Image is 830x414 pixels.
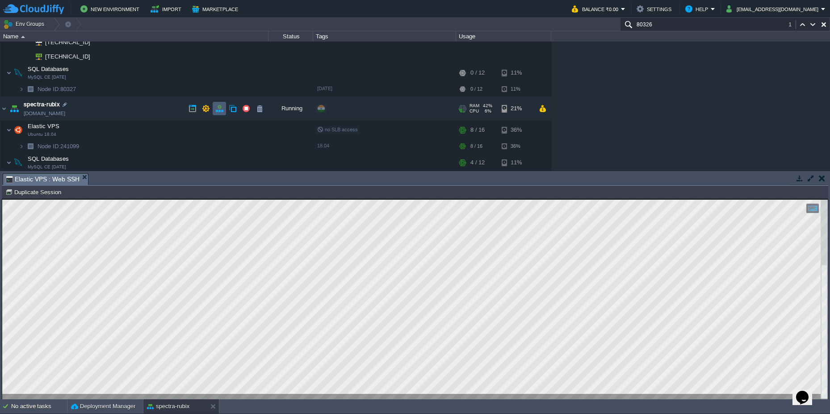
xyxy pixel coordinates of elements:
button: New Environment [80,4,142,14]
div: Name [1,31,268,42]
img: AMDAwAAAACH5BAEAAAAALAAAAAABAAEAAAICRAEAOw== [19,139,24,153]
a: spectra-rubix [24,100,60,109]
div: Usage [457,31,551,42]
img: AMDAwAAAACH5BAEAAAAALAAAAAABAAEAAAICRAEAOw== [29,50,42,63]
button: Help [685,4,711,14]
img: AMDAwAAAACH5BAEAAAAALAAAAAABAAEAAAICRAEAOw== [19,82,24,96]
a: Node ID:80327 [37,85,77,93]
button: Duplicate Session [5,188,64,196]
img: AMDAwAAAACH5BAEAAAAALAAAAAABAAEAAAICRAEAOw== [6,121,12,139]
img: AMDAwAAAACH5BAEAAAAALAAAAAABAAEAAAICRAEAOw== [12,121,25,139]
div: Running [268,96,313,121]
button: Marketplace [192,4,241,14]
div: 1 [788,20,796,29]
iframe: To enrich screen reader interactions, please activate Accessibility in Grammarly extension settings [2,199,828,399]
img: AMDAwAAAACH5BAEAAAAALAAAAAABAAEAAAICRAEAOw== [6,154,12,171]
button: Deployment Manager [71,402,135,411]
span: 80327 [37,85,77,93]
img: AMDAwAAAACH5BAEAAAAALAAAAAABAAEAAAICRAEAOw== [24,35,29,49]
div: Status [269,31,313,42]
div: 36% [502,139,531,153]
a: [DOMAIN_NAME] [24,109,65,118]
div: 4 / 12 [470,154,485,171]
a: [TECHNICAL_ID] [44,53,92,60]
div: 8 / 16 [470,121,485,139]
img: AMDAwAAAACH5BAEAAAAALAAAAAABAAEAAAICRAEAOw== [6,64,12,82]
span: Node ID: [38,86,60,92]
span: Elastic VPS [27,122,61,130]
div: 8 / 16 [470,139,482,153]
span: CPU [469,109,479,114]
a: [TECHNICAL_ID] [44,39,92,46]
img: AMDAwAAAACH5BAEAAAAALAAAAAABAAEAAAICRAEAOw== [29,35,42,49]
div: 36% [502,121,531,139]
span: Node ID: [38,143,60,150]
img: CloudJiffy [3,4,64,15]
img: AMDAwAAAACH5BAEAAAAALAAAAAABAAEAAAICRAEAOw== [12,64,25,82]
div: 11% [502,64,531,82]
img: AMDAwAAAACH5BAEAAAAALAAAAAABAAEAAAICRAEAOw== [24,82,37,96]
a: SQL DatabasesMySQL CE [DATE] [27,66,70,72]
button: Settings [637,4,674,14]
div: Tags [314,31,456,42]
div: 11% [502,154,531,171]
button: [EMAIL_ADDRESS][DOMAIN_NAME] [726,4,821,14]
div: 21% [502,96,531,121]
span: 241099 [37,142,80,150]
button: spectra-rubix [147,402,189,411]
span: MySQL CE [DATE] [28,75,66,80]
span: Elastic VPS : Web SSH [6,174,80,185]
span: MySQL CE [DATE] [28,164,66,170]
span: SQL Databases [27,155,70,163]
span: no SLB access [317,127,358,132]
img: AMDAwAAAACH5BAEAAAAALAAAAAABAAEAAAICRAEAOw== [0,96,8,121]
img: AMDAwAAAACH5BAEAAAAALAAAAAABAAEAAAICRAEAOw== [21,36,25,38]
span: [DATE] [317,86,332,91]
button: Balance ₹0.00 [572,4,621,14]
button: Import [151,4,184,14]
img: AMDAwAAAACH5BAEAAAAALAAAAAABAAEAAAICRAEAOw== [24,50,29,63]
a: Node ID:241099 [37,142,80,150]
span: SQL Databases [27,65,70,73]
div: 0 / 12 [470,82,482,96]
img: AMDAwAAAACH5BAEAAAAALAAAAAABAAEAAAICRAEAOw== [24,139,37,153]
div: 0 / 12 [470,64,485,82]
span: Ubuntu 18.04 [28,132,56,137]
span: [TECHNICAL_ID] [44,35,92,49]
iframe: chat widget [792,378,821,405]
span: 42% [483,103,492,109]
div: No active tasks [11,399,67,414]
span: 18.04 [317,143,329,148]
img: AMDAwAAAACH5BAEAAAAALAAAAAABAAEAAAICRAEAOw== [12,154,25,171]
button: Env Groups [3,18,47,30]
a: Elastic VPSUbuntu 18.04 [27,123,61,130]
span: RAM [469,103,479,109]
div: 11% [502,82,531,96]
a: SQL DatabasesMySQL CE [DATE] [27,155,70,162]
img: AMDAwAAAACH5BAEAAAAALAAAAAABAAEAAAICRAEAOw== [8,96,21,121]
span: 6% [482,109,491,114]
span: [TECHNICAL_ID] [44,50,92,63]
